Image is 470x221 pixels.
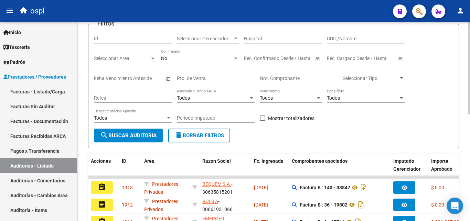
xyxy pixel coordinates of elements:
mat-icon: assignment [98,200,106,209]
span: $ 0,00 [431,185,444,190]
datatable-header-cell: Comprobantes asociados [289,154,391,184]
datatable-header-cell: ID [119,154,141,184]
button: Open calendar [164,75,172,82]
span: Padrón [3,58,25,66]
span: Razon Social [202,158,231,164]
span: Todos [260,95,273,101]
span: Fc. Ingresada [254,158,284,164]
span: Prestadores / Proveedores [3,73,66,81]
span: Seleccionar Tipo [343,76,398,81]
span: Imputado Gerenciador [393,158,420,172]
span: Mostrar totalizadores [268,114,314,122]
span: Todos [327,95,340,101]
datatable-header-cell: Fc. Ingresada [251,154,289,184]
button: Borrar Filtros [168,129,230,142]
mat-icon: search [100,131,108,139]
span: Prestadores Privados [144,181,178,195]
span: No [161,56,167,61]
span: Comprobantes asociados [292,158,348,164]
input: Fecha fin [275,56,309,61]
span: Todos [94,115,107,121]
button: Open calendar [314,55,321,62]
datatable-header-cell: Razon Social [200,154,251,184]
datatable-header-cell: Area [141,154,190,184]
mat-icon: person [456,7,464,15]
span: ID [122,158,126,164]
datatable-header-cell: Importe Aprobado [428,154,466,184]
span: 1913 [122,185,133,190]
div: - 30635815201 [202,180,248,195]
span: ospl [30,3,44,19]
span: [DATE] [254,185,268,190]
span: Area [144,158,154,164]
span: Todos [177,95,190,101]
span: Seleccionar Gerenciador [177,36,233,42]
datatable-header-cell: Imputado Gerenciador [391,154,428,184]
h3: Filtros [94,19,118,28]
strong: Factura B : 140 - 33847 [300,185,350,190]
button: Buscar Auditoria [94,129,163,142]
span: BEQUEM S.A. [202,181,231,187]
span: Borrar Filtros [174,132,224,139]
span: Importe Aprobado [431,158,452,172]
mat-icon: assignment [98,183,106,191]
span: Seleccionar Area [94,56,150,61]
span: Tesorería [3,43,30,51]
span: Buscar Auditoria [100,132,157,139]
mat-icon: menu [6,7,14,15]
input: Fecha fin [358,56,392,61]
input: Fecha inicio [244,56,269,61]
button: Open calendar [397,55,404,62]
span: $ 0,00 [431,202,444,208]
span: Prestadores Privados [144,199,178,212]
span: [DATE] [254,202,268,208]
div: - 30661931066 [202,198,248,212]
strong: Factura B : 36 - 19802 [300,202,348,208]
span: ROI S A [202,199,218,204]
input: Fecha inicio [327,56,352,61]
mat-icon: delete [174,131,183,139]
datatable-header-cell: Acciones [88,154,119,184]
span: 1912 [122,202,133,208]
span: Acciones [91,158,111,164]
i: Descargar documento [356,199,365,210]
i: Descargar documento [359,182,368,193]
div: Open Intercom Messenger [447,198,463,214]
span: Inicio [3,29,21,36]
